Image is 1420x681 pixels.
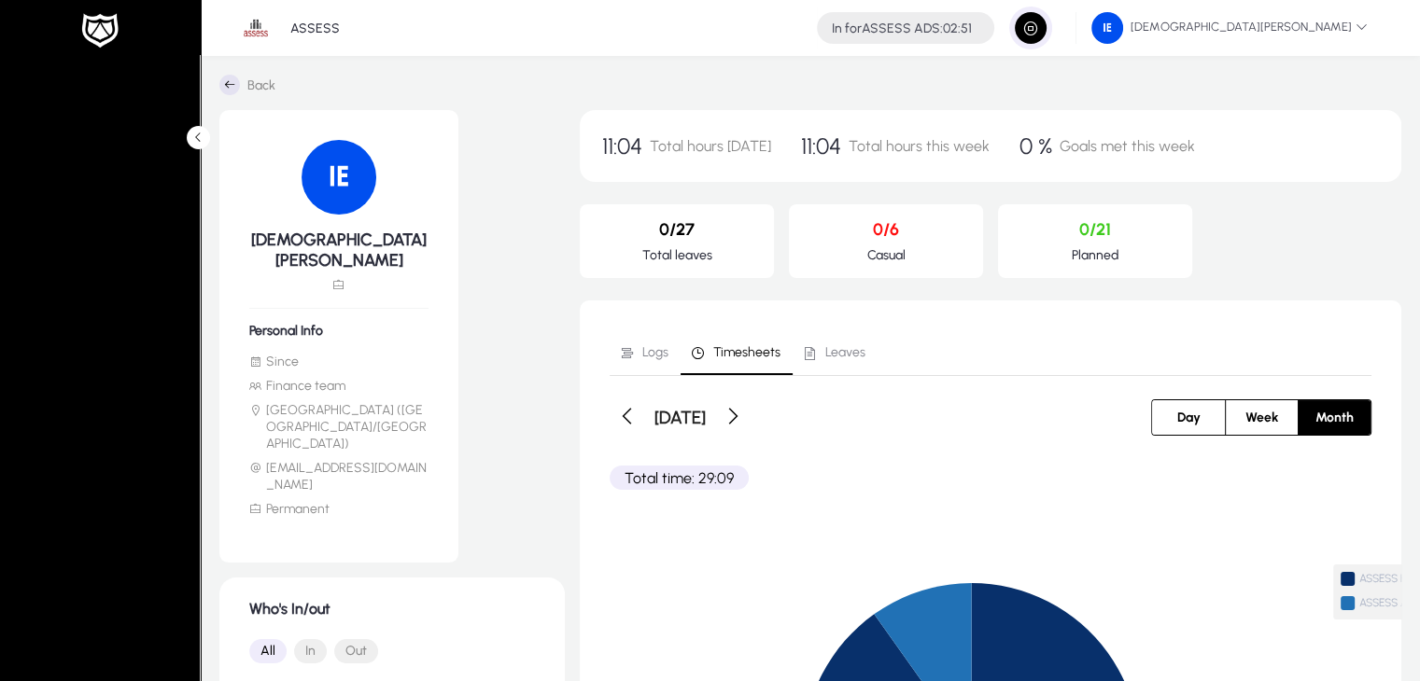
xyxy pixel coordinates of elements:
p: Total time: 29:09 [610,466,749,490]
h4: ASSESS ADS [832,21,972,36]
h3: [DATE] [654,407,706,428]
span: [DEMOGRAPHIC_DATA][PERSON_NAME] [1091,12,1368,44]
h6: Personal Info [249,323,429,339]
a: Leaves [793,330,878,375]
img: white-logo.png [77,11,123,50]
span: Month [1304,400,1365,435]
span: Goals met this week [1060,137,1195,155]
p: Casual [804,247,968,263]
button: Day [1152,400,1225,435]
p: 0/21 [1013,219,1177,240]
button: Week [1226,400,1298,435]
span: 11:04 [801,132,841,160]
button: Month [1299,400,1371,435]
span: Day [1166,400,1212,435]
h5: [DEMOGRAPHIC_DATA][PERSON_NAME] [249,229,429,271]
a: Logs [610,330,681,375]
a: Timesheets [681,330,793,375]
span: Logs [642,346,668,359]
img: 104.png [302,140,376,215]
span: Total hours [DATE] [650,137,771,155]
span: In for [832,21,862,36]
span: 02:51 [943,21,972,36]
p: Total leaves [595,247,759,263]
span: Total hours this week [849,137,990,155]
mat-button-toggle-group: Font Style [249,632,535,670]
span: Leaves [825,346,865,359]
li: Finance team [249,378,429,395]
li: [EMAIL_ADDRESS][DOMAIN_NAME] [249,460,429,493]
a: Back [219,75,275,95]
img: 104.png [1091,12,1123,44]
button: [DEMOGRAPHIC_DATA][PERSON_NAME] [1076,11,1383,45]
li: [GEOGRAPHIC_DATA] ([GEOGRAPHIC_DATA]/[GEOGRAPHIC_DATA]) [249,402,429,452]
span: 0 % [1019,132,1052,160]
h1: Who's In/out [249,600,535,618]
span: Week [1234,400,1289,435]
li: Since [249,354,429,370]
button: In [294,639,327,663]
span: : [940,21,943,36]
p: ASSESS [290,21,340,36]
span: 11:04 [602,132,642,160]
li: Permanent [249,501,429,518]
p: 0/27 [595,219,759,240]
p: Planned [1013,247,1177,263]
button: Out [334,639,378,663]
img: 1.png [238,10,274,46]
button: All [249,639,287,663]
span: Timesheets [713,346,780,359]
p: 0/6 [804,219,968,240]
